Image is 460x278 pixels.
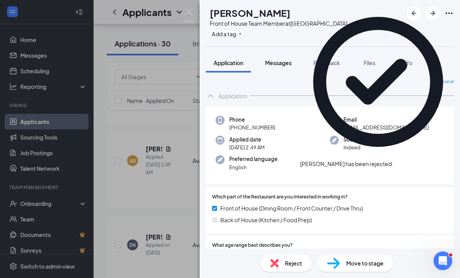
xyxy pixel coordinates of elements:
span: [DATE] 2:49 AM [229,143,265,151]
svg: Plus [238,32,242,36]
span: Preferred language [229,155,278,163]
span: Move to stage [346,259,384,267]
svg: CheckmarkCircle [300,4,456,160]
span: Which part of the Restaurant are you interested in working in? [212,193,348,201]
span: Applied date [229,136,265,143]
div: [PERSON_NAME] has been rejected. [300,160,393,168]
iframe: Intercom live chat [433,251,452,270]
span: Messages [265,59,292,66]
svg: ChevronUp [206,91,215,101]
span: Front of House (Dining Room / Front Counter / Drive Thru) [220,204,363,212]
h1: [PERSON_NAME] [210,6,290,19]
span: English [229,163,278,171]
span: What age range best describes you? [212,242,293,249]
span: Back of House (Kitchen / Food Prep) [220,216,312,224]
span: Phone [229,116,275,124]
div: Front of House Team Member at [GEOGRAPHIC_DATA] [210,19,347,27]
div: Application [218,92,247,100]
span: Application [214,59,243,66]
button: PlusAdd a tag [210,30,244,38]
span: [PHONE_NUMBER] [229,124,275,131]
span: Reject [285,259,302,267]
